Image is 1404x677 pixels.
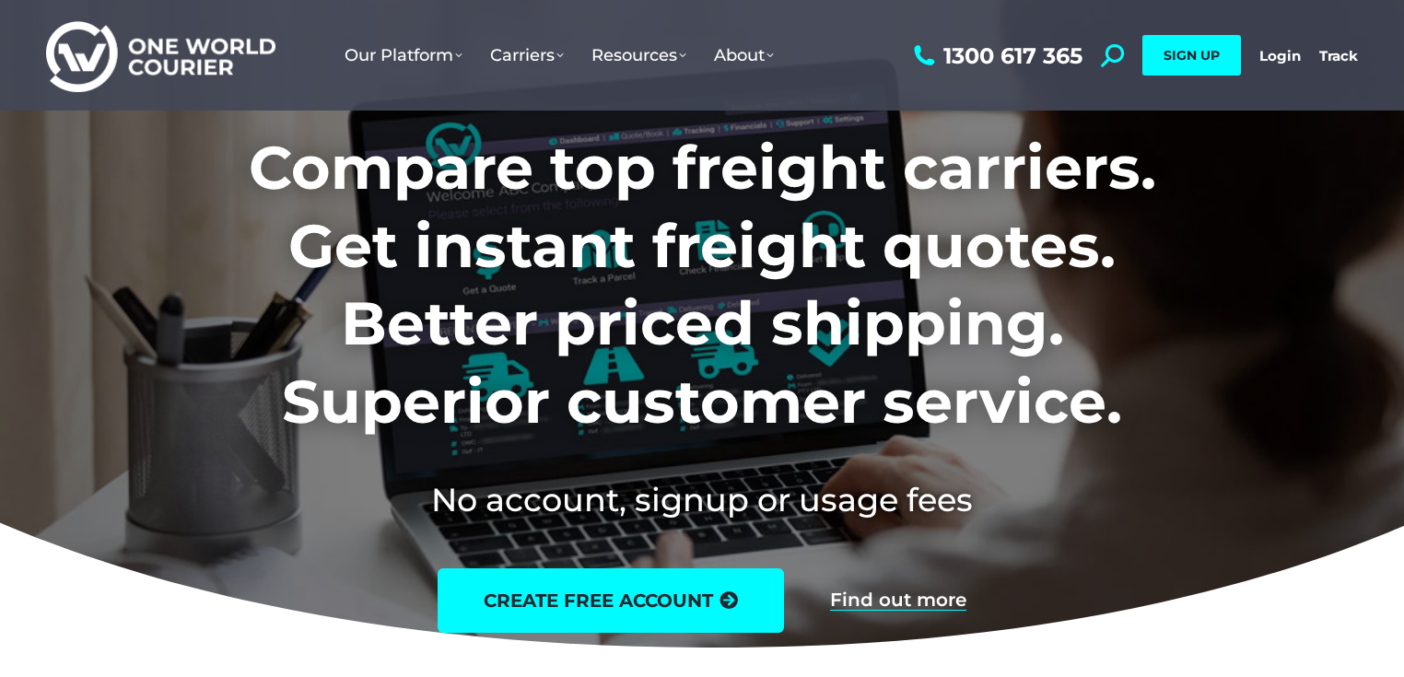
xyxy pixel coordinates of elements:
[714,45,774,65] span: About
[490,45,564,65] span: Carriers
[591,45,686,65] span: Resources
[909,44,1082,67] a: 1300 617 365
[438,568,784,633] a: create free account
[127,129,1278,440] h1: Compare top freight carriers. Get instant freight quotes. Better priced shipping. Superior custom...
[1259,47,1301,64] a: Login
[46,18,275,93] img: One World Courier
[1319,47,1358,64] a: Track
[830,590,966,611] a: Find out more
[1164,47,1220,64] span: SIGN UP
[127,477,1278,522] h2: No account, signup or usage fees
[476,27,578,84] a: Carriers
[1142,35,1241,76] a: SIGN UP
[331,27,476,84] a: Our Platform
[345,45,462,65] span: Our Platform
[578,27,700,84] a: Resources
[700,27,788,84] a: About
